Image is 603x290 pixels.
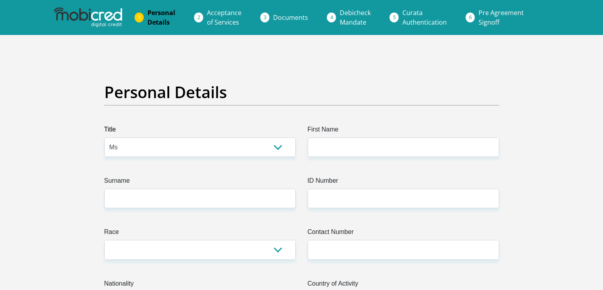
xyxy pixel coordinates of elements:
[402,8,447,27] span: Curata Authentication
[104,83,499,102] h2: Personal Details
[267,10,314,25] a: Documents
[396,5,453,30] a: CurataAuthentication
[308,176,499,189] label: ID Number
[104,176,296,189] label: Surname
[333,5,377,30] a: DebicheckMandate
[308,240,499,259] input: Contact Number
[308,227,499,240] label: Contact Number
[54,8,122,27] img: mobicred logo
[104,189,296,208] input: Surname
[308,189,499,208] input: ID Number
[479,8,524,27] span: Pre Agreement Signoff
[104,227,296,240] label: Race
[201,5,248,30] a: Acceptanceof Services
[273,13,308,22] span: Documents
[147,8,175,27] span: Personal Details
[308,125,499,137] label: First Name
[340,8,371,27] span: Debicheck Mandate
[141,5,182,30] a: PersonalDetails
[207,8,241,27] span: Acceptance of Services
[308,137,499,157] input: First Name
[104,125,296,137] label: Title
[472,5,530,30] a: Pre AgreementSignoff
